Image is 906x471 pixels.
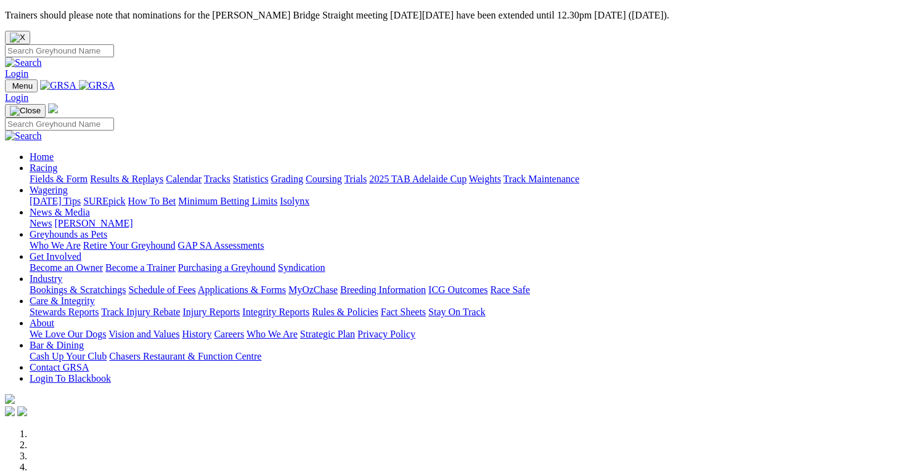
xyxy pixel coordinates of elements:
a: Become an Owner [30,262,103,273]
div: Bar & Dining [30,351,901,362]
a: News & Media [30,207,90,217]
a: Wagering [30,185,68,195]
a: [PERSON_NAME] [54,218,133,228]
a: Careers [214,329,244,339]
a: Results & Replays [90,174,163,184]
img: GRSA [40,80,76,91]
a: Applications & Forms [198,284,286,295]
a: SUREpick [83,196,125,206]
img: Search [5,131,42,142]
a: [DATE] Tips [30,196,81,206]
a: Injury Reports [182,307,240,317]
a: Become a Trainer [105,262,176,273]
img: twitter.svg [17,406,27,416]
button: Toggle navigation [5,79,38,92]
a: ICG Outcomes [428,284,488,295]
a: Tracks [204,174,231,184]
a: Who We Are [247,329,298,339]
a: Strategic Plan [300,329,355,339]
a: Statistics [233,174,269,184]
a: Chasers Restaurant & Function Centre [109,351,261,361]
div: Care & Integrity [30,307,901,318]
div: Greyhounds as Pets [30,240,901,251]
a: News [30,218,52,228]
div: News & Media [30,218,901,229]
a: Login [5,68,28,79]
a: Fields & Form [30,174,88,184]
img: GRSA [79,80,115,91]
img: Close [10,106,41,116]
a: Industry [30,273,62,284]
a: Bar & Dining [30,340,84,350]
img: logo-grsa-white.png [48,103,58,113]
a: Stewards Reports [30,307,99,317]
a: Grading [271,174,303,184]
div: Racing [30,174,901,185]
a: Minimum Betting Limits [178,196,277,206]
span: Menu [12,81,33,91]
button: Toggle navigation [5,104,46,118]
input: Search [5,118,114,131]
a: Track Injury Rebate [101,307,180,317]
a: Syndication [278,262,325,273]
img: logo-grsa-white.png [5,394,15,404]
div: About [30,329,901,340]
a: Bookings & Scratchings [30,284,126,295]
a: Schedule of Fees [128,284,195,295]
div: Industry [30,284,901,296]
a: MyOzChase [288,284,338,295]
a: Coursing [306,174,342,184]
a: Racing [30,163,57,173]
a: Login To Blackbook [30,373,111,384]
a: Track Maintenance [504,174,579,184]
a: Who We Are [30,240,81,251]
a: How To Bet [128,196,176,206]
a: Get Involved [30,251,81,262]
a: Weights [469,174,501,184]
a: Rules & Policies [312,307,378,317]
a: Home [30,151,54,162]
a: About [30,318,54,328]
a: Calendar [166,174,202,184]
a: Greyhounds as Pets [30,229,107,240]
img: facebook.svg [5,406,15,416]
a: Contact GRSA [30,362,89,372]
a: Stay On Track [428,307,485,317]
a: History [182,329,211,339]
a: Care & Integrity [30,296,95,306]
a: 2025 TAB Adelaide Cup [369,174,467,184]
p: Trainers should please note that nominations for the [PERSON_NAME] Bridge Straight meeting [DATE]... [5,10,901,21]
div: Get Involved [30,262,901,273]
img: Search [5,57,42,68]
a: Purchasing a Greyhound [178,262,275,273]
div: Wagering [30,196,901,207]
a: Breeding Information [340,284,426,295]
a: We Love Our Dogs [30,329,106,339]
a: Cash Up Your Club [30,351,107,361]
a: Isolynx [280,196,309,206]
a: Vision and Values [108,329,179,339]
a: Race Safe [490,284,529,295]
a: Retire Your Greyhound [83,240,176,251]
a: Trials [344,174,367,184]
input: Search [5,44,114,57]
a: Privacy Policy [357,329,415,339]
a: Integrity Reports [242,307,309,317]
a: GAP SA Assessments [178,240,264,251]
a: Fact Sheets [381,307,426,317]
a: Login [5,92,28,103]
img: X [10,33,25,42]
button: Close [5,31,30,44]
